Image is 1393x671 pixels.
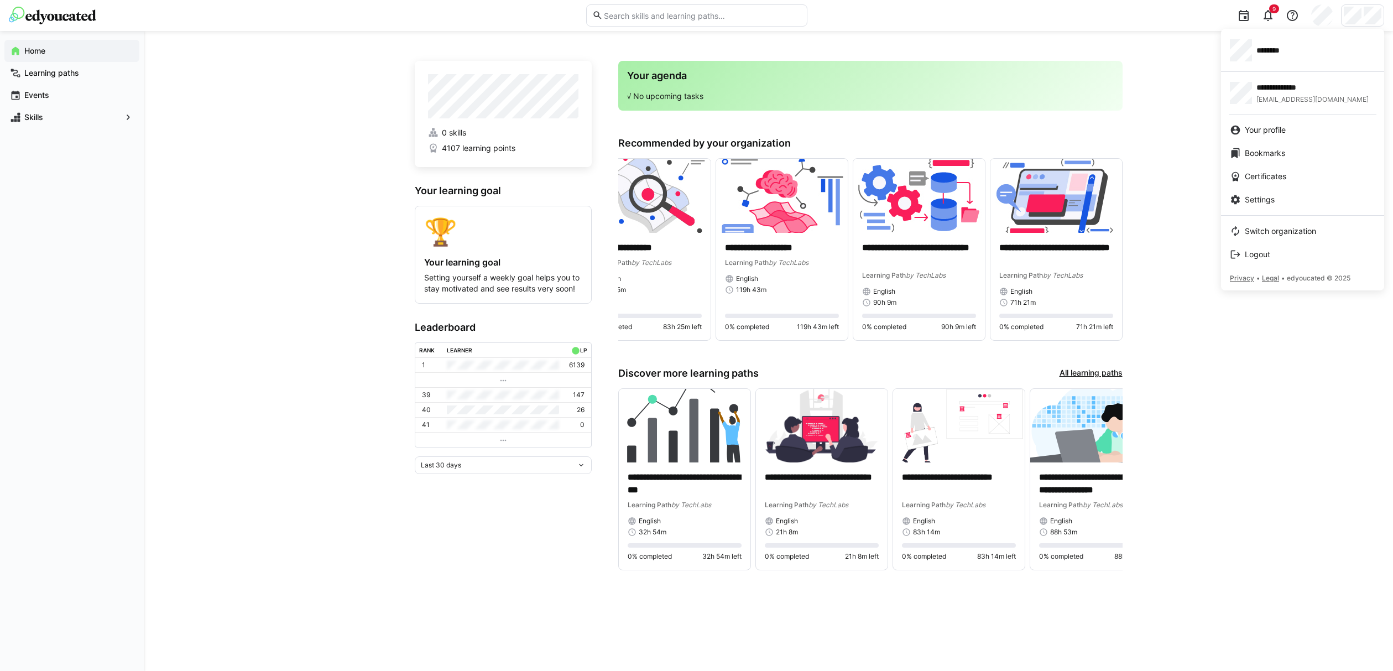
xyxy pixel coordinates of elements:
span: Bookmarks [1245,148,1285,159]
span: Legal [1262,274,1279,282]
span: edyoucated © 2025 [1287,274,1350,282]
span: Logout [1245,249,1270,260]
span: Settings [1245,194,1275,205]
span: Switch organization [1245,226,1316,237]
span: Your profile [1245,124,1286,136]
span: [EMAIL_ADDRESS][DOMAIN_NAME] [1256,95,1369,104]
span: • [1256,274,1260,282]
span: Certificates [1245,171,1286,182]
span: • [1281,274,1285,282]
span: Privacy [1230,274,1254,282]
